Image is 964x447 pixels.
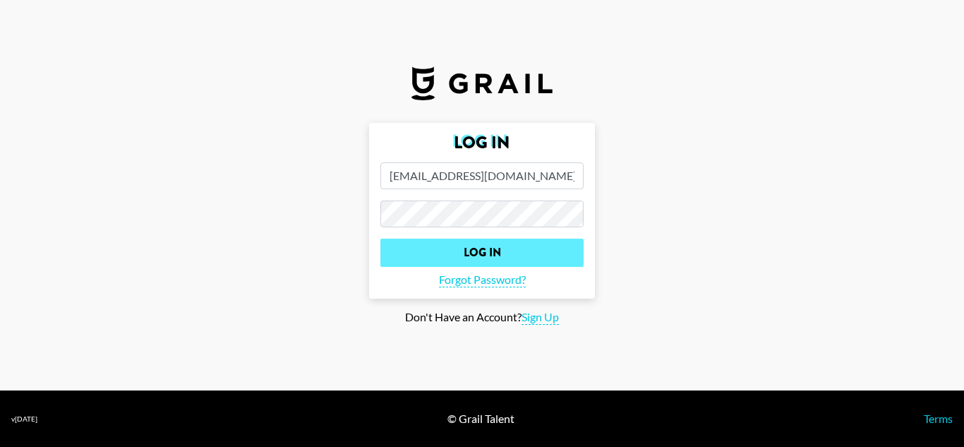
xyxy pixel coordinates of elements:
[924,412,953,425] a: Terms
[11,310,953,325] div: Don't Have an Account?
[380,239,584,267] input: Log In
[447,412,514,426] div: © Grail Talent
[411,66,553,100] img: Grail Talent Logo
[11,415,37,424] div: v [DATE]
[439,273,526,287] span: Forgot Password?
[380,162,584,189] input: Email
[522,310,559,325] span: Sign Up
[380,134,584,151] h2: Log In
